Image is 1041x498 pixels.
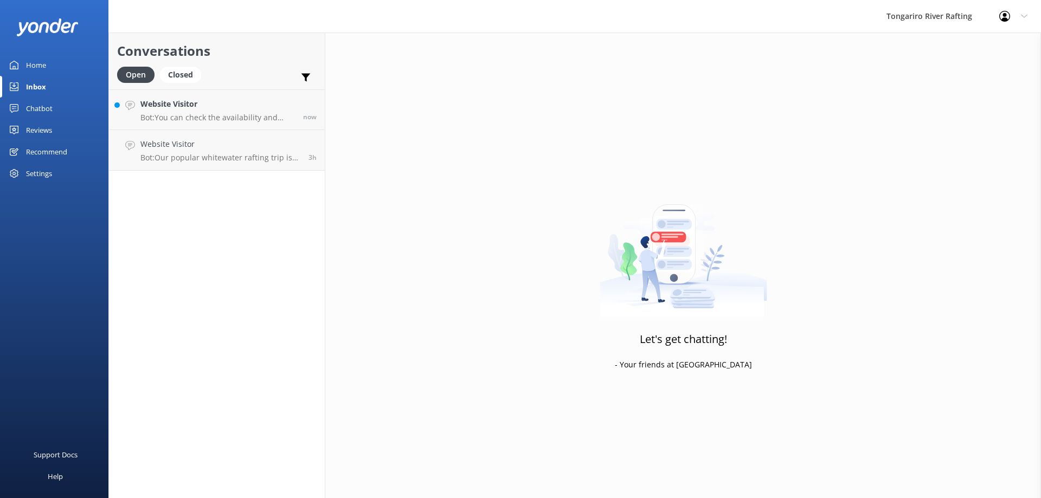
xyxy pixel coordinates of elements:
[109,130,325,171] a: Website VisitorBot:Our popular whitewater rafting trip is suitable for both inexperienced and exp...
[309,153,317,162] span: Sep 15 2025 11:13am (UTC +12:00) Pacific/Auckland
[26,141,67,163] div: Recommend
[26,119,52,141] div: Reviews
[615,359,752,371] p: - Your friends at [GEOGRAPHIC_DATA]
[48,465,63,487] div: Help
[160,67,201,83] div: Closed
[34,444,78,465] div: Support Docs
[640,331,727,348] h3: Let's get chatting!
[140,153,300,163] p: Bot: Our popular whitewater rafting trip is suitable for both inexperienced and experienced paddl...
[160,68,207,80] a: Closed
[26,98,53,119] div: Chatbot
[26,163,52,184] div: Settings
[117,67,155,83] div: Open
[140,113,295,122] p: Bot: You can check the availability and book The Big Splash raft and bungy combo online at [URL][...
[140,138,300,150] h4: Website Visitor
[26,54,46,76] div: Home
[109,89,325,130] a: Website VisitorBot:You can check the availability and book The Big Splash raft and bungy combo on...
[303,112,317,121] span: Sep 15 2025 02:16pm (UTC +12:00) Pacific/Auckland
[117,41,317,61] h2: Conversations
[16,18,79,36] img: yonder-white-logo.png
[140,98,295,110] h4: Website Visitor
[26,76,46,98] div: Inbox
[600,182,767,317] img: artwork of a man stealing a conversation from at giant smartphone
[117,68,160,80] a: Open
